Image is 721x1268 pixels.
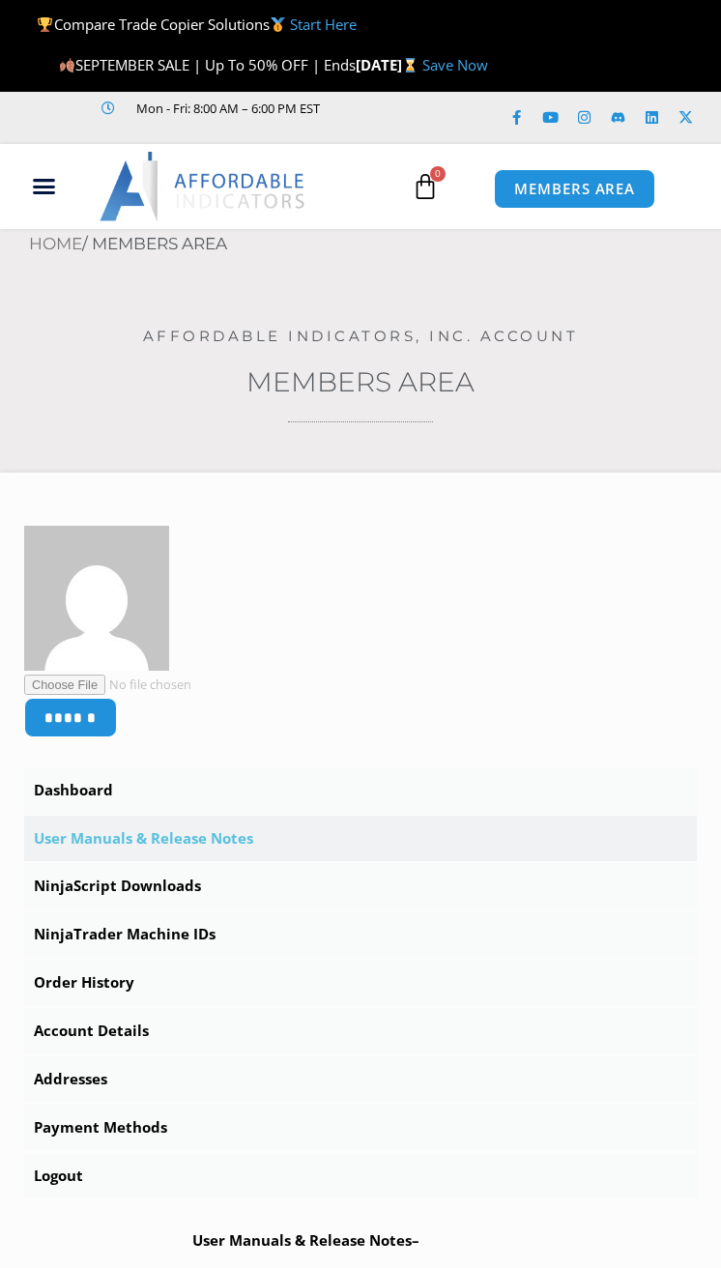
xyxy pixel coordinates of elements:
div: Menu Toggle [8,168,79,205]
span: SEPTEMBER SALE | Up To 50% OFF | Ends [59,55,356,74]
a: MEMBERS AREA [494,169,655,209]
a: Logout [24,1153,697,1199]
img: 437a21cfc6152c23fb802e7db4fa0f4876795fcbfe85fe59f9a04db6000e7bcf [24,526,169,671]
span: 0 [430,166,446,182]
img: 🍂 [60,58,74,72]
a: Dashboard [24,767,697,814]
span: Compare Trade Copier Solutions [37,14,356,34]
a: Addresses [24,1056,697,1103]
a: User Manuals & Release Notes [24,816,697,862]
a: NinjaScript Downloads [24,863,697,909]
a: Affordable Indicators, Inc. Account [143,327,579,345]
img: 🏆 [38,17,52,32]
img: LogoAI | Affordable Indicators – NinjaTrader [100,152,307,221]
a: Order History [24,960,697,1006]
a: Payment Methods [24,1105,697,1151]
nav: Breadcrumb [29,229,721,260]
nav: Account pages [24,767,697,1199]
a: Account Details [24,1008,697,1054]
a: 0 [383,158,468,215]
img: 🥇 [271,17,285,32]
a: Start Here [290,14,357,34]
span: Mon - Fri: 8:00 AM – 6:00 PM EST [131,97,320,120]
a: Home [29,234,82,253]
a: Save Now [422,55,488,74]
a: Members Area [246,365,475,398]
b: User Manuals & Release Notes– [192,1230,419,1250]
strong: [DATE] [356,55,422,74]
span: MEMBERS AREA [514,182,635,196]
iframe: Customer reviews powered by Trustpilot [66,120,356,139]
img: ⌛ [403,58,418,72]
a: NinjaTrader Machine IDs [24,911,697,958]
